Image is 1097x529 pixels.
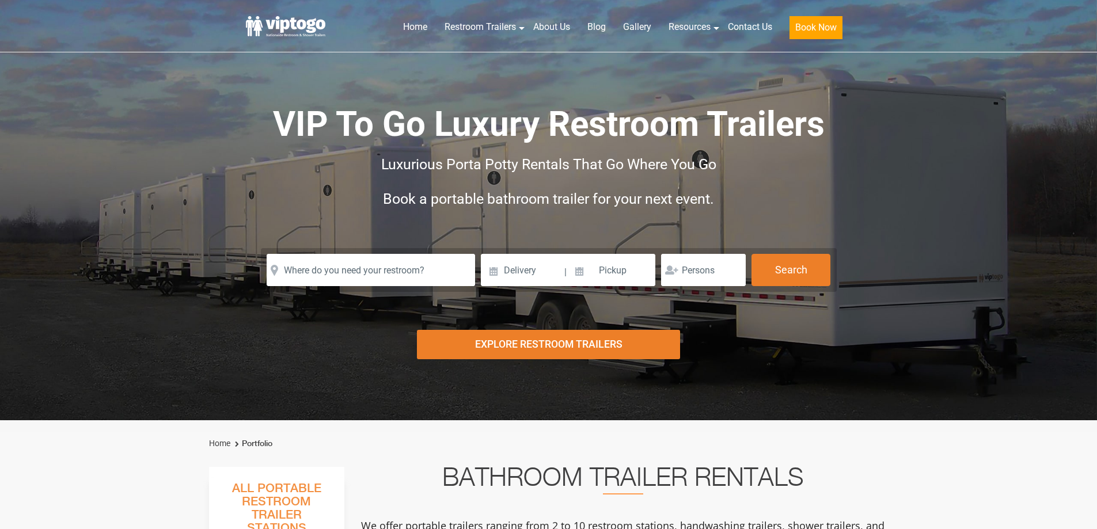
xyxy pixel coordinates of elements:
button: Book Now [789,16,842,39]
h2: Bathroom Trailer Rentals [360,467,886,494]
input: Persons [661,254,746,286]
a: About Us [525,14,579,40]
a: Restroom Trailers [436,14,525,40]
div: Explore Restroom Trailers [417,330,680,359]
a: Home [209,439,230,448]
span: Luxurious Porta Potty Rentals That Go Where You Go [381,156,716,173]
a: Book Now [781,14,851,46]
input: Delivery [481,254,563,286]
span: Book a portable bathroom trailer for your next event. [383,191,714,207]
button: Search [751,254,830,286]
span: VIP To Go Luxury Restroom Trailers [273,104,825,144]
a: Blog [579,14,614,40]
a: Resources [660,14,719,40]
a: Gallery [614,14,660,40]
a: Home [394,14,436,40]
a: Contact Us [719,14,781,40]
span: | [564,254,567,291]
li: Portfolio [232,437,272,451]
input: Where do you need your restroom? [267,254,475,286]
input: Pickup [568,254,656,286]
